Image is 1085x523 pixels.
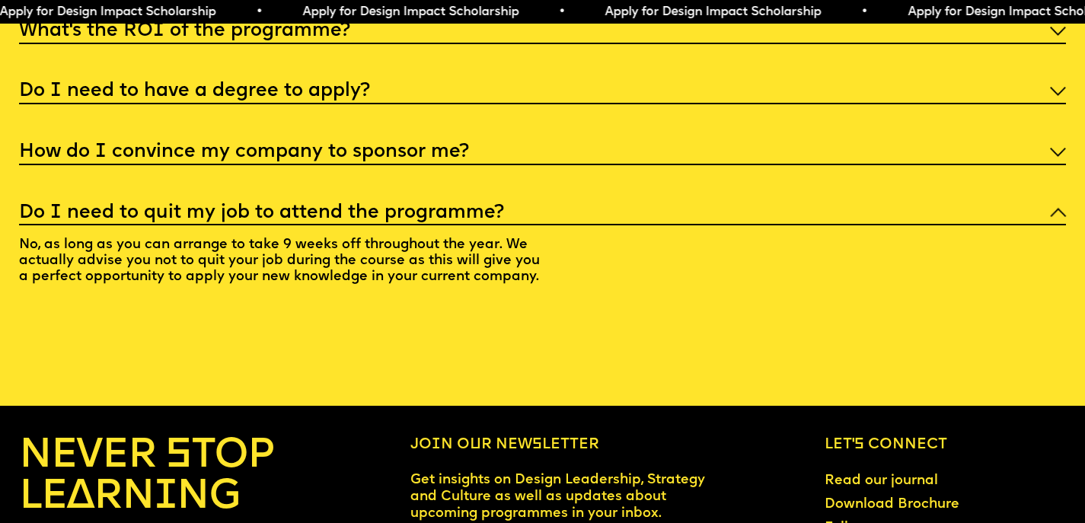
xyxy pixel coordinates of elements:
span: • [553,6,560,18]
a: Read our journal [817,465,946,496]
h5: Do I need to quit my job to attend the programme? [19,206,504,221]
h6: Let’s connect [825,436,1067,454]
p: No, as long as you can arrange to take 9 weeks off throughout the year. We actually advise you no... [19,225,567,300]
p: Get insights on Design Leadership, Strategy and Culture as well as updates about upcoming program... [410,472,711,522]
span: • [251,6,257,18]
h4: NEVER STOP LEARNING [19,436,298,518]
a: Download Brochure [817,489,967,520]
h5: How do I convince my company to sponsor me? [19,145,469,160]
h6: Join our newsletter [410,436,711,454]
h5: Do I need to have a degree to apply? [19,84,370,99]
h5: What’s the ROI of the programme? [19,24,350,39]
span: • [856,6,863,18]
